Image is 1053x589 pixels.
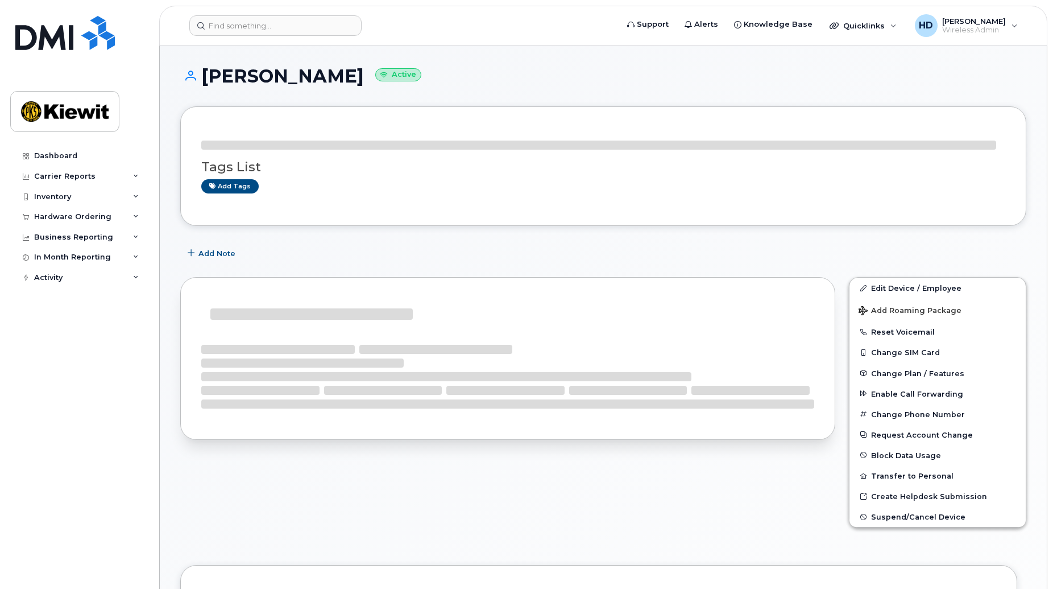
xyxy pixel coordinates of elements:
a: Add tags [201,179,259,193]
button: Request Account Change [849,425,1026,445]
button: Suspend/Cancel Device [849,506,1026,527]
span: Enable Call Forwarding [871,389,963,398]
button: Enable Call Forwarding [849,384,1026,404]
h3: Tags List [201,160,1005,174]
small: Active [375,68,421,81]
span: Add Roaming Package [859,306,961,317]
button: Transfer to Personal [849,466,1026,486]
span: Change Plan / Features [871,369,964,377]
a: Create Helpdesk Submission [849,486,1026,506]
button: Reset Voicemail [849,322,1026,342]
button: Block Data Usage [849,445,1026,466]
span: Add Note [198,248,235,259]
span: Suspend/Cancel Device [871,513,965,521]
button: Add Note [180,243,245,263]
button: Change Plan / Features [849,363,1026,384]
button: Add Roaming Package [849,298,1026,322]
button: Change Phone Number [849,404,1026,425]
button: Change SIM Card [849,342,1026,363]
a: Edit Device / Employee [849,278,1026,298]
h1: [PERSON_NAME] [180,66,1026,86]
